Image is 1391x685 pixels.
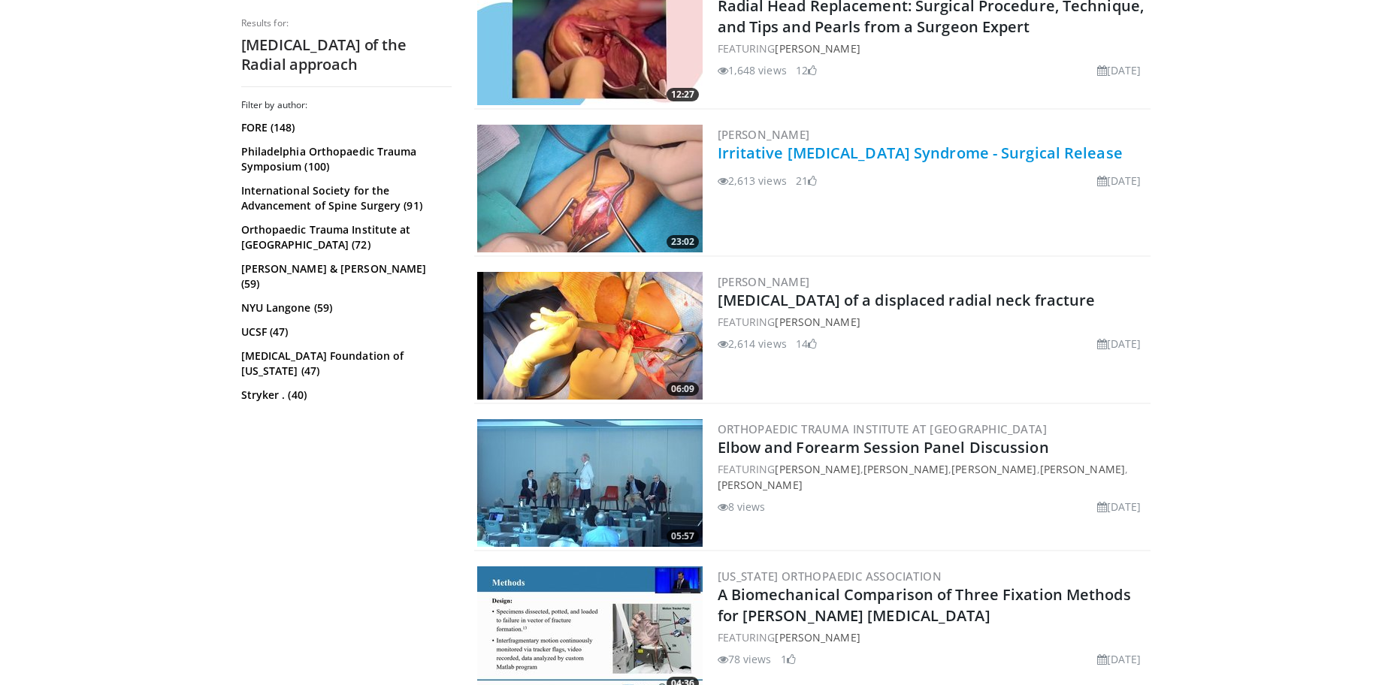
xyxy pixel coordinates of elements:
[718,290,1096,310] a: [MEDICAL_DATA] of a displaced radial neck fracture
[1097,336,1142,352] li: [DATE]
[718,478,803,492] a: [PERSON_NAME]
[796,173,817,189] li: 21
[718,421,1048,436] a: Orthopaedic Trauma Institute at [GEOGRAPHIC_DATA]
[775,41,860,56] a: [PERSON_NAME]
[1097,499,1142,515] li: [DATE]
[1097,173,1142,189] li: [DATE]
[796,62,817,78] li: 12
[718,127,810,142] a: [PERSON_NAME]
[718,629,1148,645] div: FEATURING
[718,437,1049,457] a: Elbow and Forearm Session Panel Discussion
[796,336,817,352] li: 14
[477,272,703,400] a: 06:09
[241,35,452,74] h2: [MEDICAL_DATA] of the Radial approach
[1097,651,1142,667] li: [DATE]
[667,235,699,249] span: 23:02
[1040,462,1125,476] a: [PERSON_NAME]
[667,382,699,396] span: 06:09
[241,144,448,174] a: Philadelphia Orthopaedic Trauma Symposium (100)
[241,349,448,379] a: [MEDICAL_DATA] Foundation of [US_STATE] (47)
[667,88,699,101] span: 12:27
[718,143,1123,163] a: Irritative [MEDICAL_DATA] Syndrome - Surgical Release
[718,274,810,289] a: [PERSON_NAME]
[718,314,1148,330] div: FEATURING
[241,17,452,29] p: Results for:
[241,120,448,135] a: FORE (148)
[241,388,448,403] a: Stryker . (40)
[477,125,703,252] a: 23:02
[718,584,1131,626] a: A Biomechanical Comparison of Three Fixation Methods for [PERSON_NAME] [MEDICAL_DATA]
[718,499,766,515] li: 8 views
[718,41,1148,56] div: FEATURING
[863,462,948,476] a: [PERSON_NAME]
[775,462,860,476] a: [PERSON_NAME]
[718,651,772,667] li: 78 views
[718,336,787,352] li: 2,614 views
[477,419,703,547] a: 05:57
[477,272,703,400] img: 678bb699-1394-46bc-9978-939d1ebf83bc.300x170_q85_crop-smart_upscale.jpg
[241,261,448,291] a: [PERSON_NAME] & [PERSON_NAME] (59)
[718,461,1148,493] div: FEATURING , , , ,
[477,125,703,252] img: 7775570f-66c8-498e-bc7d-4778dcea8cad.300x170_q85_crop-smart_upscale.jpg
[951,462,1036,476] a: [PERSON_NAME]
[1097,62,1142,78] li: [DATE]
[241,300,448,315] a: NYU Langone (59)
[775,315,860,329] a: [PERSON_NAME]
[241,222,448,252] a: Orthopaedic Trauma Institute at [GEOGRAPHIC_DATA] (72)
[781,651,796,667] li: 1
[667,530,699,543] span: 05:57
[477,419,703,547] img: 6354610b-60a8-4403-8584-e58e584a01d0.300x170_q85_crop-smart_upscale.jpg
[718,173,787,189] li: 2,613 views
[775,630,860,644] a: [PERSON_NAME]
[241,324,448,339] a: UCSF (47)
[718,62,787,78] li: 1,648 views
[241,183,448,213] a: International Society for the Advancement of Spine Surgery (91)
[718,569,942,584] a: [US_STATE] Orthopaedic Association
[241,99,452,111] h3: Filter by author:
